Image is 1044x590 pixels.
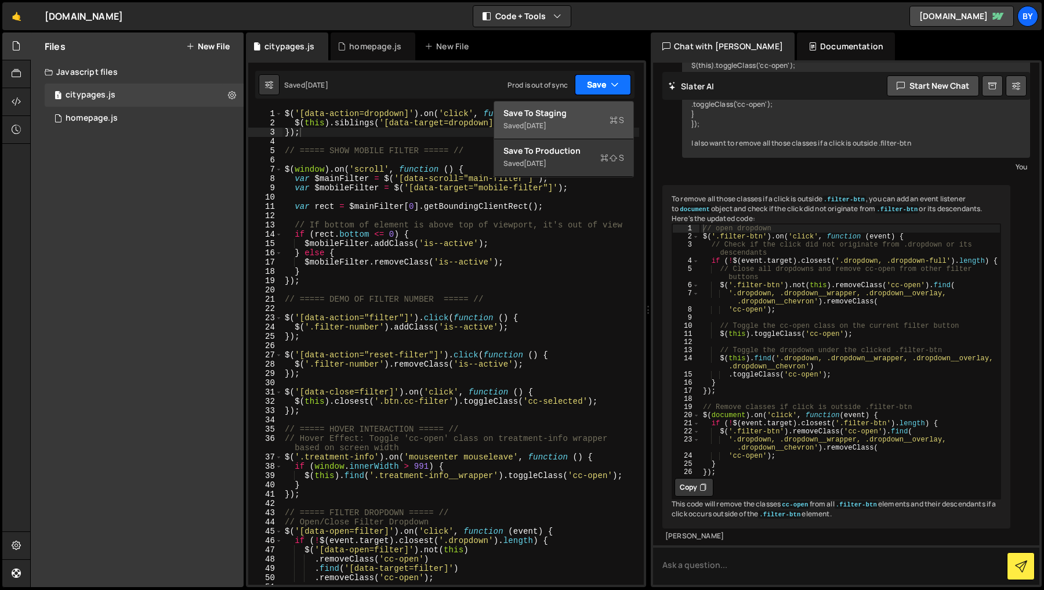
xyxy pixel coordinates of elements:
[248,536,282,545] div: 46
[673,379,699,387] div: 16
[503,157,624,171] div: Saved
[248,434,282,453] div: 36
[248,155,282,165] div: 6
[575,74,631,95] button: Save
[248,165,282,174] div: 7
[248,397,282,406] div: 32
[673,452,699,460] div: 24
[425,41,473,52] div: New File
[248,573,282,582] div: 50
[822,196,866,204] code: .filter-btn
[503,119,624,133] div: Saved
[248,332,282,341] div: 25
[673,241,699,257] div: 3
[673,346,699,354] div: 13
[673,460,699,468] div: 25
[600,152,624,164] span: S
[31,60,244,84] div: Javascript files
[248,313,282,323] div: 23
[673,306,699,314] div: 8
[673,419,699,428] div: 21
[610,114,624,126] span: S
[248,304,282,313] div: 22
[1017,6,1038,27] a: By
[781,501,809,509] code: cc-open
[835,501,878,509] code: .filter-btn
[248,248,282,258] div: 16
[673,322,699,330] div: 10
[66,90,115,100] div: citypages.js
[55,92,61,101] span: 1
[524,158,546,168] div: [DATE]
[887,75,979,96] button: Start new chat
[66,113,118,124] div: homepage.js
[673,289,699,306] div: 7
[248,453,282,462] div: 37
[673,428,699,436] div: 22
[758,511,802,519] code: .filter-btn
[507,80,568,90] div: Prod is out of sync
[673,257,699,265] div: 4
[45,40,66,53] h2: Files
[673,411,699,419] div: 20
[665,531,1007,541] div: [PERSON_NAME]
[673,265,699,281] div: 5
[494,139,633,177] button: Save to ProductionS Saved[DATE]
[186,42,230,51] button: New File
[673,395,699,403] div: 18
[349,41,401,52] div: homepage.js
[248,295,282,304] div: 21
[248,323,282,332] div: 24
[797,32,895,60] div: Documentation
[668,81,715,92] h2: Slater AI
[248,517,282,527] div: 44
[248,276,282,285] div: 19
[248,564,282,573] div: 49
[673,233,699,241] div: 2
[248,267,282,276] div: 18
[248,193,282,202] div: 10
[675,478,713,497] button: Copy
[248,527,282,536] div: 45
[248,360,282,369] div: 28
[248,555,282,564] div: 48
[673,281,699,289] div: 6
[248,128,282,137] div: 3
[248,146,282,155] div: 5
[909,6,1014,27] a: [DOMAIN_NAME]
[494,102,633,139] button: Save to StagingS Saved[DATE]
[524,121,546,131] div: [DATE]
[248,499,282,508] div: 42
[45,84,244,107] div: 6615/12744.js
[248,341,282,350] div: 26
[248,406,282,415] div: 33
[248,202,282,211] div: 11
[473,6,571,27] button: Code + Tools
[248,462,282,471] div: 38
[248,480,282,490] div: 40
[503,145,624,157] div: Save to Production
[673,314,699,322] div: 9
[673,330,699,338] div: 11
[45,107,244,130] div: 6615/12742.js
[2,2,31,30] a: 🤙
[248,415,282,425] div: 34
[248,230,282,239] div: 14
[651,32,795,60] div: Chat with [PERSON_NAME]
[673,468,699,476] div: 26
[875,205,919,213] code: .filter-btn
[248,285,282,295] div: 20
[685,161,1027,173] div: You
[248,174,282,183] div: 8
[248,388,282,397] div: 31
[673,436,699,452] div: 23
[248,378,282,388] div: 30
[248,369,282,378] div: 29
[248,220,282,230] div: 13
[673,225,699,233] div: 1
[305,80,328,90] div: [DATE]
[284,80,328,90] div: Saved
[248,508,282,517] div: 43
[679,205,711,213] code: document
